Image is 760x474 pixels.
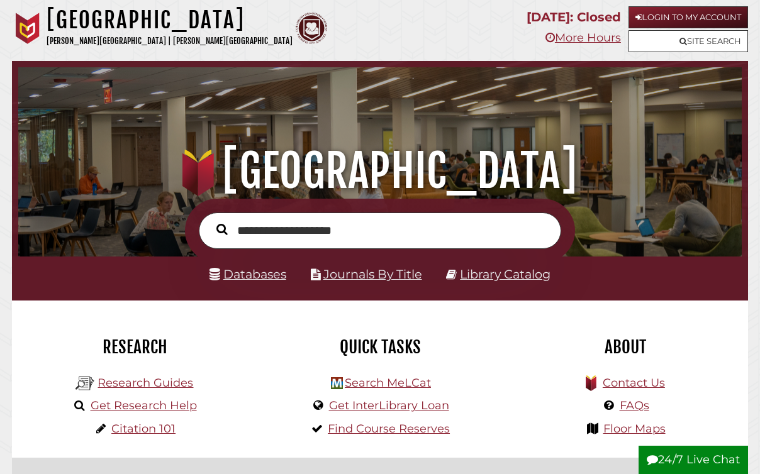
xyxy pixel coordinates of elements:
i: Search [216,223,228,235]
a: Search MeLCat [345,376,431,390]
a: Get InterLibrary Loan [329,399,449,412]
img: Hekman Library Logo [75,374,94,393]
h1: [GEOGRAPHIC_DATA] [47,6,293,34]
img: Calvin University [12,13,43,44]
a: FAQs [620,399,649,412]
a: Login to My Account [629,6,748,28]
a: Find Course Reserves [328,422,450,436]
p: [DATE]: Closed [527,6,621,28]
a: Contact Us [603,376,665,390]
h1: [GEOGRAPHIC_DATA] [30,143,730,199]
img: Calvin Theological Seminary [296,13,327,44]
a: Site Search [629,30,748,52]
h2: About [512,336,739,358]
p: [PERSON_NAME][GEOGRAPHIC_DATA] | [PERSON_NAME][GEOGRAPHIC_DATA] [47,34,293,48]
a: Library Catalog [460,267,550,282]
a: Research Guides [98,376,193,390]
a: Citation 101 [111,422,176,436]
a: Journals By Title [323,267,422,282]
img: Hekman Library Logo [331,377,343,389]
button: Search [210,221,234,238]
a: More Hours [545,31,621,45]
a: Get Research Help [91,399,197,412]
a: Databases [210,267,286,282]
h2: Research [21,336,248,358]
a: Floor Maps [603,422,666,436]
h2: Quick Tasks [267,336,493,358]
